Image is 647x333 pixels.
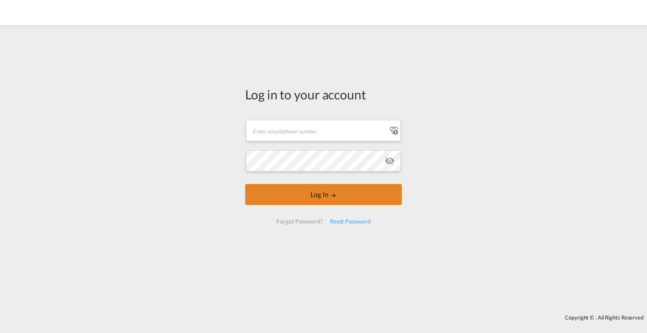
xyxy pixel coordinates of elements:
input: Enter email/phone number [246,120,401,141]
div: Log in to your account [245,85,402,103]
div: Reset Password [326,214,374,229]
md-icon: icon-eye-off [385,156,395,166]
div: Forgot Password? [273,214,326,229]
button: LOGIN [245,184,402,205]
